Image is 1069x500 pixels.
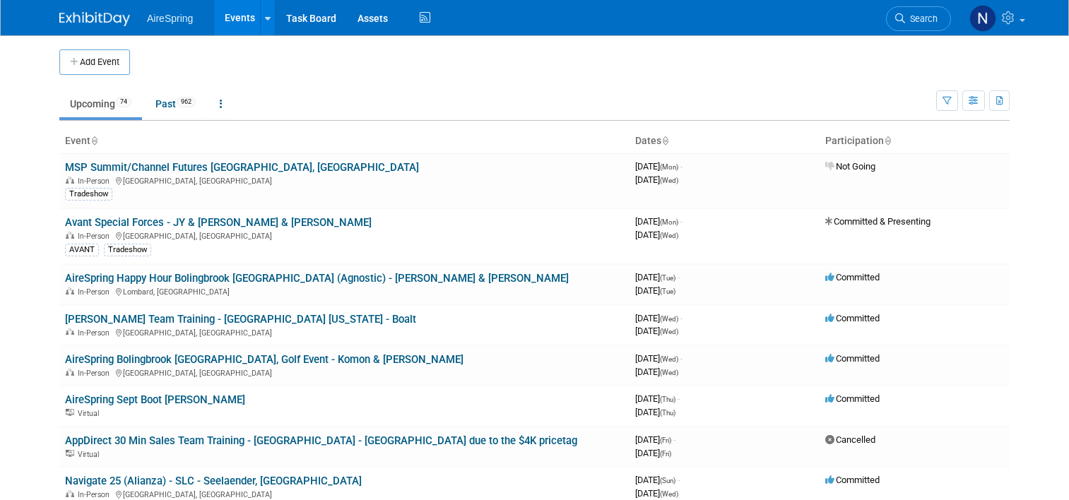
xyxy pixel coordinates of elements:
img: In-Person Event [66,328,74,335]
span: In-Person [78,369,114,378]
span: [DATE] [635,174,678,185]
span: [DATE] [635,353,683,364]
a: MSP Summit/Channel Futures [GEOGRAPHIC_DATA], [GEOGRAPHIC_DATA] [65,161,419,174]
span: [DATE] [635,407,675,417]
span: Virtual [78,450,103,459]
span: In-Person [78,232,114,241]
div: [GEOGRAPHIC_DATA], [GEOGRAPHIC_DATA] [65,174,624,186]
a: Upcoming74 [59,90,142,117]
span: In-Person [78,328,114,338]
img: ExhibitDay [59,12,130,26]
span: In-Person [78,177,114,186]
img: In-Person Event [66,287,74,294]
a: Sort by Event Name [90,135,98,146]
span: [DATE] [635,285,675,296]
span: Committed [825,475,880,485]
span: (Sun) [660,477,675,484]
span: - [678,272,680,282]
span: [DATE] [635,448,671,458]
span: Virtual [78,409,103,418]
span: [DATE] [635,488,678,499]
span: [DATE] [635,367,678,377]
span: Not Going [825,161,875,172]
div: [GEOGRAPHIC_DATA], [GEOGRAPHIC_DATA] [65,230,624,241]
img: Virtual Event [66,450,74,457]
a: AireSpring Sept Boot [PERSON_NAME] [65,393,245,406]
a: AppDirect 30 Min Sales Team Training - [GEOGRAPHIC_DATA] - [GEOGRAPHIC_DATA] due to the $4K pricetag [65,434,577,447]
span: [DATE] [635,393,680,404]
th: Participation [820,129,1010,153]
div: [GEOGRAPHIC_DATA], [GEOGRAPHIC_DATA] [65,326,624,338]
a: AireSpring Bolingbrook [GEOGRAPHIC_DATA], Golf Event - Komon & [PERSON_NAME] [65,353,463,366]
span: (Tue) [660,274,675,282]
span: - [680,353,683,364]
span: - [680,216,683,227]
span: Committed [825,393,880,404]
span: [DATE] [635,475,680,485]
a: [PERSON_NAME] Team Training - [GEOGRAPHIC_DATA] [US_STATE] - Boalt [65,313,416,326]
span: Search [905,13,938,24]
span: Cancelled [825,434,875,445]
button: Add Event [59,49,130,75]
span: - [678,393,680,404]
span: [DATE] [635,272,680,282]
span: (Wed) [660,328,678,335]
span: (Wed) [660,369,678,376]
span: 962 [177,97,196,107]
span: [DATE] [635,313,683,323]
img: In-Person Event [66,369,74,376]
span: (Fri) [660,450,671,458]
img: In-Person Event [66,490,74,497]
span: [DATE] [635,230,678,240]
span: [DATE] [635,161,683,172]
a: Past962 [145,90,206,117]
span: In-Person [78,287,114,297]
span: Committed & Presenting [825,216,931,227]
span: (Tue) [660,287,675,295]
span: - [680,161,683,172]
span: (Thu) [660,409,675,417]
span: (Thu) [660,395,675,403]
div: [GEOGRAPHIC_DATA], [GEOGRAPHIC_DATA] [65,367,624,378]
a: AireSpring Happy Hour Bolingbrook [GEOGRAPHIC_DATA] (Agnostic) - [PERSON_NAME] & [PERSON_NAME] [65,272,569,285]
span: AireSpring [147,13,193,24]
span: (Wed) [660,490,678,498]
span: - [673,434,675,445]
span: [DATE] [635,326,678,336]
a: Sort by Participation Type [884,135,891,146]
span: Committed [825,313,880,323]
span: (Wed) [660,177,678,184]
span: 74 [116,97,131,107]
span: (Mon) [660,218,678,226]
span: - [678,475,680,485]
img: Natalie Pyron [969,5,996,32]
a: Search [886,6,951,31]
span: (Wed) [660,315,678,323]
a: Avant Special Forces - JY & [PERSON_NAME] & [PERSON_NAME] [65,216,372,229]
span: Committed [825,353,880,364]
img: In-Person Event [66,177,74,184]
th: Event [59,129,630,153]
img: In-Person Event [66,232,74,239]
span: - [680,313,683,323]
span: (Wed) [660,232,678,239]
div: Tradeshow [104,244,151,256]
div: Tradeshow [65,188,112,201]
div: AVANT [65,244,99,256]
span: [DATE] [635,434,675,445]
a: Sort by Start Date [661,135,668,146]
a: Navigate 25 (Alianza) - SLC - Seelaender, [GEOGRAPHIC_DATA] [65,475,362,487]
span: [DATE] [635,216,683,227]
img: Virtual Event [66,409,74,416]
span: (Wed) [660,355,678,363]
div: [GEOGRAPHIC_DATA], [GEOGRAPHIC_DATA] [65,488,624,499]
div: Lombard, [GEOGRAPHIC_DATA] [65,285,624,297]
span: (Mon) [660,163,678,171]
span: In-Person [78,490,114,499]
span: Committed [825,272,880,282]
th: Dates [630,129,820,153]
span: (Fri) [660,436,671,444]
